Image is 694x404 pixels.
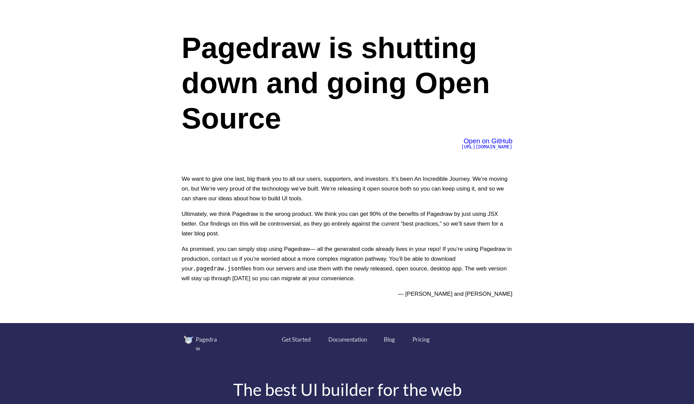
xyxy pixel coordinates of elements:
[463,137,512,145] span: Open on GitHub
[412,335,430,344] a: Pricing
[328,335,367,344] a: Documentation
[182,209,512,238] p: Ultimately, we think Pagedraw is the wrong product. We think you can get 90% of the benefits of P...
[182,289,512,299] p: — [PERSON_NAME] and [PERSON_NAME]
[184,335,194,344] img: image.png
[182,174,512,203] p: We want to give one last, big thank you to all our users, supporters, and investors. It’s been An...
[182,244,512,283] p: As promised, you can simply stop using Pagedraw— all the generated code already lives in your rep...
[196,335,221,352] div: Pagedraw
[461,144,512,149] span: [URL][DOMAIN_NAME]
[461,139,512,149] a: Open on GitHub[URL][DOMAIN_NAME]
[282,335,311,344] a: Get Started
[184,335,231,352] a: Pagedraw
[384,335,395,344] a: Blog
[182,30,512,136] h1: Pagedraw is shutting down and going Open Source
[179,381,516,398] div: The best UI builder for the web
[193,265,241,272] code: .pagedraw.json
